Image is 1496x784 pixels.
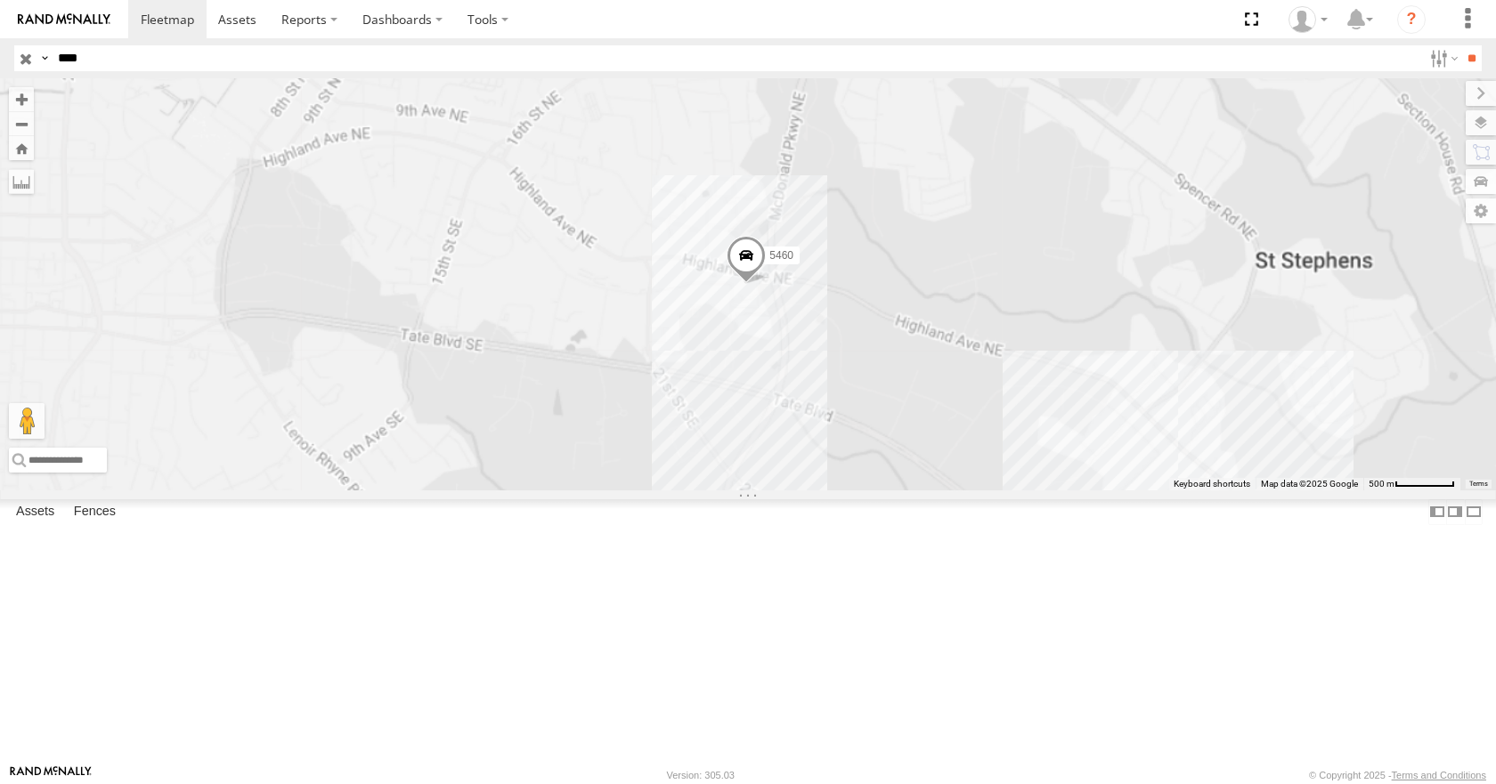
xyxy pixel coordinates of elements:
[1428,499,1446,525] label: Dock Summary Table to the Left
[1309,770,1486,780] div: © Copyright 2025 -
[18,13,110,26] img: rand-logo.svg
[10,766,92,784] a: Visit our Website
[9,403,45,439] button: Drag Pegman onto the map to open Street View
[667,770,735,780] div: Version: 305.03
[1423,45,1461,71] label: Search Filter Options
[9,136,34,160] button: Zoom Home
[9,87,34,111] button: Zoom in
[769,249,793,262] span: 5460
[1174,478,1250,490] button: Keyboard shortcuts
[1369,479,1394,489] span: 500 m
[1466,198,1496,223] label: Map Settings
[65,500,125,525] label: Fences
[1392,770,1486,780] a: Terms and Conditions
[1397,5,1426,34] i: ?
[1261,479,1358,489] span: Map data ©2025 Google
[1282,6,1334,33] div: Summer Walker
[1469,480,1488,487] a: Terms
[1465,499,1483,525] label: Hide Summary Table
[1363,478,1460,490] button: Map Scale: 500 m per 64 pixels
[1446,499,1464,525] label: Dock Summary Table to the Right
[37,45,52,71] label: Search Query
[7,500,63,525] label: Assets
[9,111,34,136] button: Zoom out
[9,169,34,194] label: Measure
